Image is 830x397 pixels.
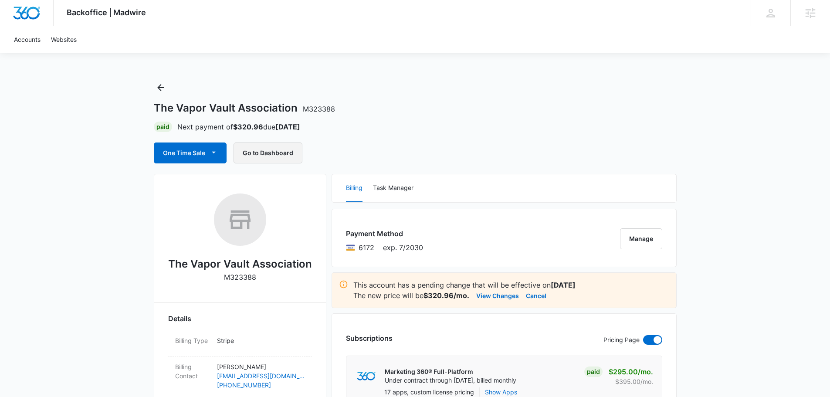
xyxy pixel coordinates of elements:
[615,378,640,385] s: $395.00
[526,290,546,301] button: Cancel
[217,336,305,345] p: Stripe
[154,143,227,163] button: One Time Sale
[353,280,669,290] p: This account has a pending change that will be effective on
[353,290,469,301] p: The new price will be
[385,367,516,376] p: Marketing 360® Full-Platform
[303,105,335,113] span: M323388
[67,8,146,17] span: Backoffice | Madwire
[476,290,519,301] button: View Changes
[357,372,376,381] img: marketing360Logo
[423,291,469,300] strong: $320.96/mo.
[233,122,263,131] strong: $320.96
[346,228,423,239] h3: Payment Method
[168,357,312,395] div: Billing Contact[PERSON_NAME][EMAIL_ADDRESS][DOMAIN_NAME][PHONE_NUMBER]
[175,336,210,345] dt: Billing Type
[9,26,46,53] a: Accounts
[168,256,312,272] h2: The Vapor Vault Association
[640,378,653,385] span: /mo.
[177,122,300,132] p: Next payment of due
[383,242,423,253] span: exp. 7/2030
[346,174,362,202] button: Billing
[485,387,517,397] button: Show Apps
[384,387,474,397] p: 17 apps, custom license pricing
[275,122,300,131] strong: [DATE]
[217,380,305,390] a: [PHONE_NUMBER]
[638,367,653,376] span: /mo.
[551,281,576,289] strong: [DATE]
[584,366,603,377] div: Paid
[168,313,191,324] span: Details
[175,362,210,380] dt: Billing Contact
[217,371,305,380] a: [EMAIL_ADDRESS][DOMAIN_NAME]
[385,376,516,385] p: Under contract through [DATE], billed monthly
[234,143,302,163] button: Go to Dashboard
[154,122,172,132] div: Paid
[168,331,312,357] div: Billing TypeStripe
[609,366,653,377] p: $295.00
[346,333,393,343] h3: Subscriptions
[359,242,374,253] span: Visa ending with
[620,228,662,249] button: Manage
[46,26,82,53] a: Websites
[154,102,335,115] h1: The Vapor Vault Association
[154,81,168,95] button: Back
[603,335,640,345] p: Pricing Page
[217,362,305,371] p: [PERSON_NAME]
[373,174,413,202] button: Task Manager
[224,272,256,282] p: M323388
